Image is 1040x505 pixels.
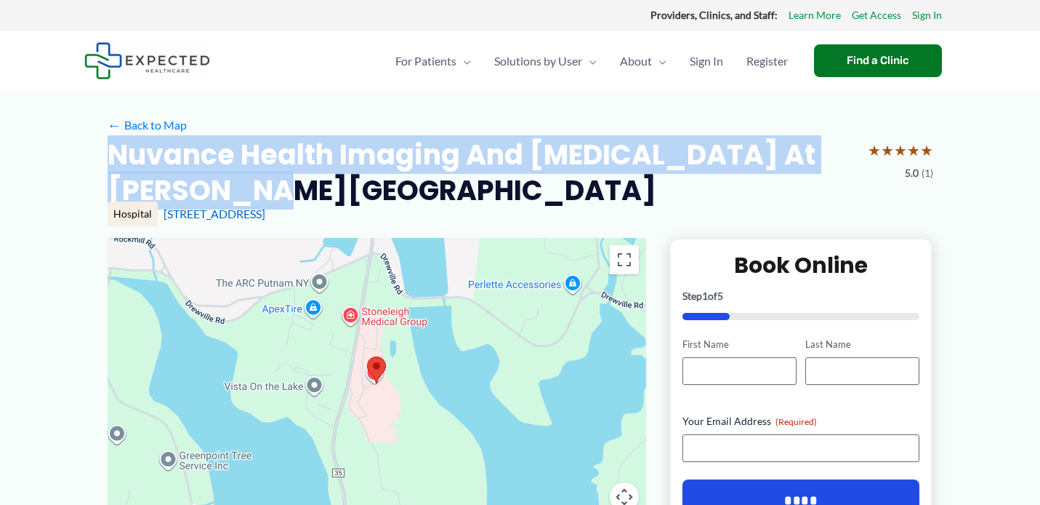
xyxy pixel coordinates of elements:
[650,9,778,21] strong: Providers, Clinics, and Staff:
[690,36,723,87] span: Sign In
[805,338,919,351] label: Last Name
[652,36,666,87] span: Menu Toggle
[881,137,894,164] span: ★
[582,36,597,87] span: Menu Toggle
[789,6,841,25] a: Learn More
[920,137,933,164] span: ★
[456,36,471,87] span: Menu Toggle
[108,202,158,226] div: Hospital
[682,251,920,279] h2: Book Online
[682,291,920,301] p: Step of
[608,36,678,87] a: AboutMenu Toggle
[814,44,942,77] a: Find a Clinic
[395,36,456,87] span: For Patients
[775,416,817,427] span: (Required)
[164,207,265,220] a: [STREET_ADDRESS]
[852,6,901,25] a: Get Access
[907,137,920,164] span: ★
[922,164,933,183] span: (1)
[678,36,735,87] a: Sign In
[610,245,639,274] button: Toggle fullscreen view
[384,36,483,87] a: For PatientsMenu Toggle
[702,290,708,302] span: 1
[746,36,788,87] span: Register
[494,36,582,87] span: Solutions by User
[682,414,920,429] label: Your Email Address
[108,137,856,209] h2: Nuvance Health Imaging and [MEDICAL_DATA] at [PERSON_NAME][GEOGRAPHIC_DATA]
[905,164,919,183] span: 5.0
[682,338,797,351] label: First Name
[735,36,799,87] a: Register
[717,290,723,302] span: 5
[894,137,907,164] span: ★
[868,137,881,164] span: ★
[483,36,608,87] a: Solutions by UserMenu Toggle
[108,118,121,132] span: ←
[912,6,942,25] a: Sign In
[84,42,210,79] img: Expected Healthcare Logo - side, dark font, small
[384,36,799,87] nav: Primary Site Navigation
[620,36,652,87] span: About
[108,114,187,136] a: ←Back to Map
